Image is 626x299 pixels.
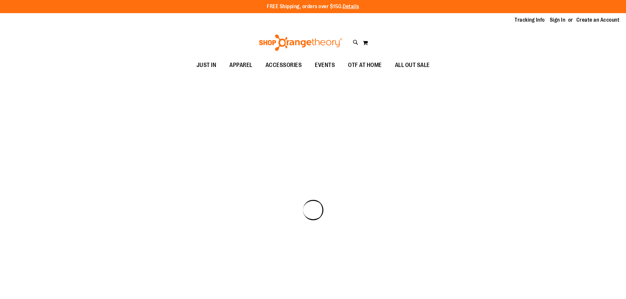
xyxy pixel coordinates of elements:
[266,58,302,73] span: ACCESSORIES
[315,58,335,73] span: EVENTS
[341,58,388,73] a: OTF AT HOME
[190,58,223,73] a: JUST IN
[515,16,545,24] a: Tracking Info
[388,58,436,73] a: ALL OUT SALE
[267,3,359,11] p: FREE Shipping, orders over $150.
[258,34,343,51] img: Shop Orangetheory
[229,58,252,73] span: APPAREL
[223,58,259,73] a: APPAREL
[550,16,566,24] a: Sign In
[197,58,217,73] span: JUST IN
[576,16,620,24] a: Create an Account
[395,58,430,73] span: ALL OUT SALE
[343,4,359,10] a: Details
[348,58,382,73] span: OTF AT HOME
[259,58,309,73] a: ACCESSORIES
[308,58,341,73] a: EVENTS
